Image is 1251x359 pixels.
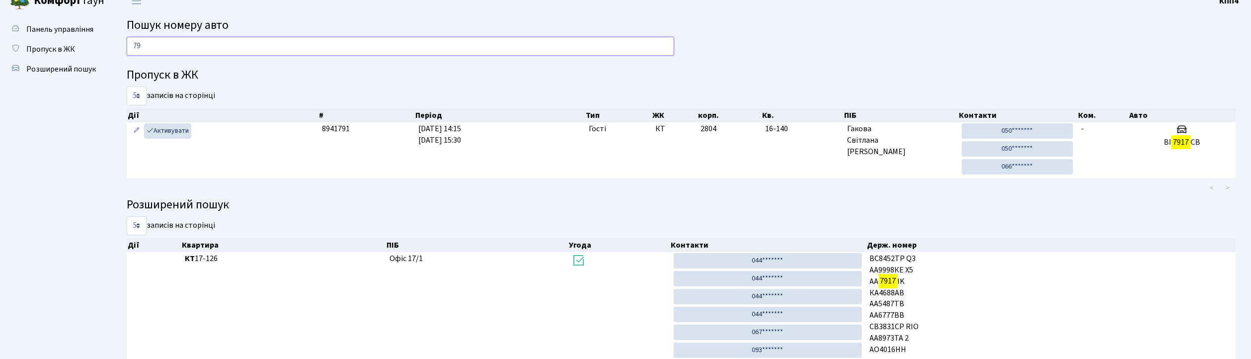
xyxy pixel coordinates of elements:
[1129,108,1237,122] th: Авто
[185,253,195,264] b: КТ
[26,24,93,35] span: Панель управління
[131,123,143,139] a: Редагувати
[701,123,717,134] span: 2804
[127,198,1236,212] h4: Розширений пошук
[181,238,386,252] th: Квартира
[127,238,181,252] th: Дії
[5,19,104,39] a: Панель управління
[585,108,651,122] th: Тип
[185,253,382,265] span: 17-126
[127,16,229,34] span: Пошук номеру авто
[1132,138,1232,147] h5: ВІ СВ
[5,39,104,59] a: Пропуск в ЖК
[318,108,414,122] th: #
[418,123,461,146] span: [DATE] 14:15 [DATE] 15:30
[651,108,697,122] th: ЖК
[879,274,898,288] mark: 7917
[847,123,954,158] span: Гакова Світлана [PERSON_NAME]
[1078,108,1129,122] th: Ком.
[144,123,191,139] a: Активувати
[127,216,215,235] label: записів на сторінці
[127,37,674,56] input: Пошук
[322,123,350,134] span: 8941791
[589,123,606,135] span: Гості
[697,108,762,122] th: корп.
[127,216,147,235] select: записів на сторінці
[843,108,958,122] th: ПІБ
[127,87,147,105] select: записів на сторінці
[765,123,839,135] span: 16-140
[127,108,318,122] th: Дії
[866,238,1237,252] th: Держ. номер
[568,238,670,252] th: Угода
[1081,123,1084,134] span: -
[26,64,96,75] span: Розширений пошук
[390,253,423,264] span: Офіс 17/1
[127,68,1236,83] h4: Пропуск в ЖК
[670,238,866,252] th: Контакти
[414,108,585,122] th: Період
[5,59,104,79] a: Розширений пошук
[958,108,1078,122] th: Контакти
[762,108,844,122] th: Кв.
[26,44,75,55] span: Пропуск в ЖК
[1172,135,1190,149] mark: 7917
[386,238,568,252] th: ПІБ
[655,123,693,135] span: КТ
[870,253,1232,353] span: ВС8452ТР Q3 АА9998КЕ X5 AA IK КА4688АВ АА5487ТВ АА6777ВВ СВ3831СР RIO АА8973ТА 2 АО4016НН КА9622К...
[127,87,215,105] label: записів на сторінці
